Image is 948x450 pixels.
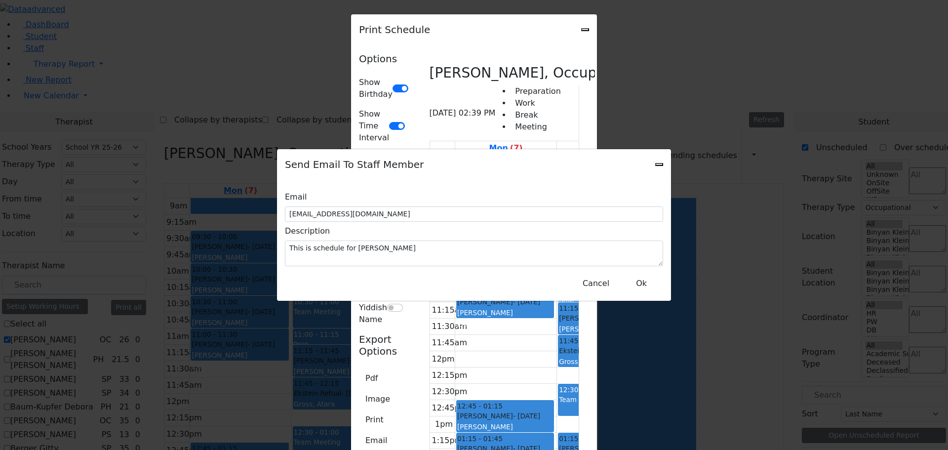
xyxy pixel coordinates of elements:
button: Close [624,274,659,293]
h5: Send Email To Staff Member [285,157,424,172]
label: Description [285,222,330,241]
label: Email [285,188,307,206]
button: Close [576,274,616,293]
button: Close [655,163,663,166]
